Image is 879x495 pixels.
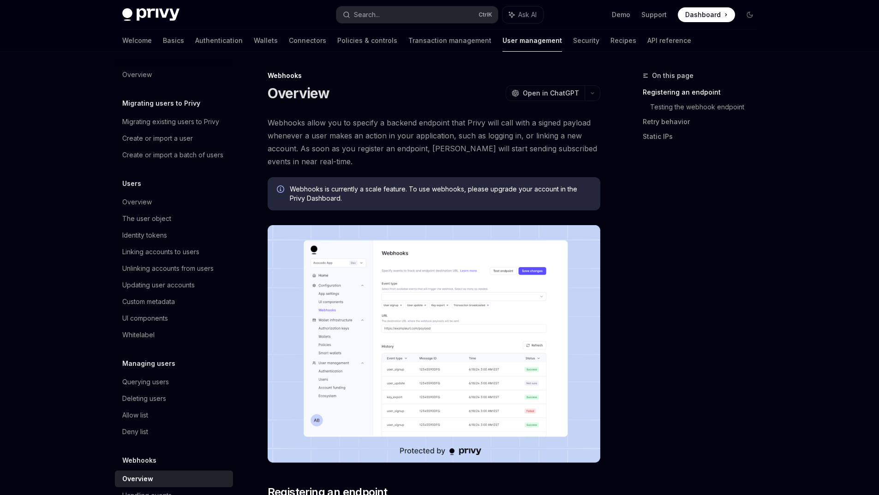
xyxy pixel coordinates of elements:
h5: Users [122,178,141,189]
a: Static IPs [643,129,765,144]
a: Querying users [115,374,233,390]
a: Allow list [115,407,233,423]
span: On this page [652,70,694,81]
a: UI components [115,310,233,327]
a: Overview [115,66,233,83]
h5: Managing users [122,358,175,369]
div: Deleting users [122,393,166,404]
a: Whitelabel [115,327,233,343]
div: Linking accounts to users [122,246,199,257]
button: Ask AI [502,6,543,23]
a: Transaction management [408,30,491,52]
div: Webhooks [268,71,600,80]
img: images/Webhooks.png [268,225,600,463]
a: Overview [115,194,233,210]
a: Updating user accounts [115,277,233,293]
div: Create or import a user [122,133,193,144]
a: Welcome [122,30,152,52]
h5: Webhooks [122,455,156,466]
span: Webhooks is currently a scale feature. To use webhooks, please upgrade your account in the Privy ... [290,185,591,203]
a: Custom metadata [115,293,233,310]
a: The user object [115,210,233,227]
a: Connectors [289,30,326,52]
a: Registering an endpoint [643,85,765,100]
div: Overview [122,69,152,80]
a: Deleting users [115,390,233,407]
a: Support [641,10,667,19]
a: Basics [163,30,184,52]
div: Whitelabel [122,329,155,340]
a: Policies & controls [337,30,397,52]
a: Overview [115,471,233,487]
button: Toggle dark mode [742,7,757,22]
span: Open in ChatGPT [523,89,579,98]
div: Custom metadata [122,296,175,307]
a: Wallets [254,30,278,52]
div: Create or import a batch of users [122,149,223,161]
a: Create or import a batch of users [115,147,233,163]
button: Search...CtrlK [336,6,498,23]
a: Dashboard [678,7,735,22]
h1: Overview [268,85,330,101]
a: Authentication [195,30,243,52]
div: UI components [122,313,168,324]
div: Overview [122,197,152,208]
span: Ctrl K [478,11,492,18]
a: Identity tokens [115,227,233,244]
a: Demo [612,10,630,19]
img: dark logo [122,8,179,21]
a: Recipes [610,30,636,52]
div: Querying users [122,376,169,388]
span: Dashboard [685,10,721,19]
a: API reference [647,30,691,52]
div: Unlinking accounts from users [122,263,214,274]
div: Migrating existing users to Privy [122,116,219,127]
div: Identity tokens [122,230,167,241]
div: The user object [122,213,171,224]
a: User management [502,30,562,52]
svg: Info [277,185,286,195]
button: Open in ChatGPT [506,85,585,101]
a: Retry behavior [643,114,765,129]
div: Allow list [122,410,148,421]
div: Updating user accounts [122,280,195,291]
span: Ask AI [518,10,537,19]
div: Search... [354,9,380,20]
a: Linking accounts to users [115,244,233,260]
a: Create or import a user [115,130,233,147]
div: Overview [122,473,153,484]
a: Migrating existing users to Privy [115,113,233,130]
a: Security [573,30,599,52]
div: Deny list [122,426,148,437]
h5: Migrating users to Privy [122,98,200,109]
span: Webhooks allow you to specify a backend endpoint that Privy will call with a signed payload whene... [268,116,600,168]
a: Unlinking accounts from users [115,260,233,277]
a: Testing the webhook endpoint [650,100,765,114]
a: Deny list [115,423,233,440]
